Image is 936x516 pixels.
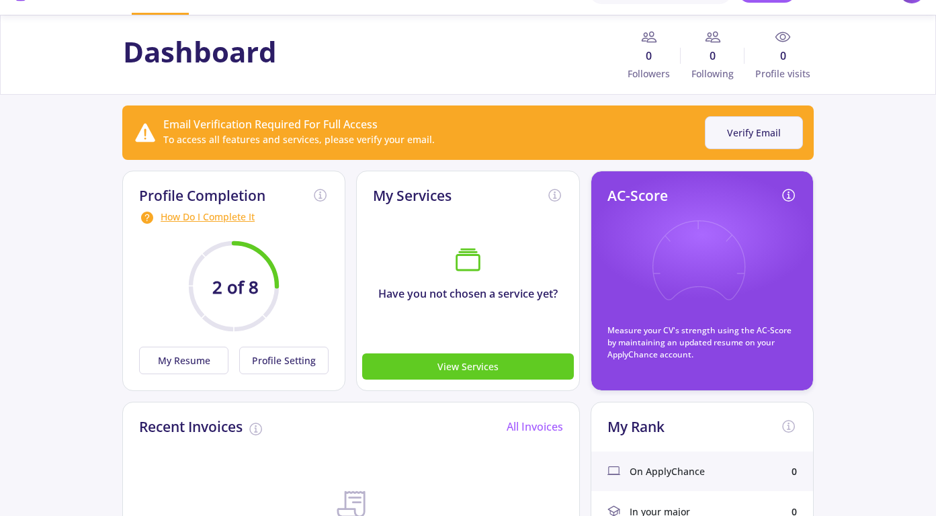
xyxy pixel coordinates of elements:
[139,419,243,435] h2: Recent Invoices
[630,464,705,478] span: On ApplyChance
[744,67,813,81] span: Profile visits
[792,464,797,478] div: 0
[239,347,329,374] button: Profile Setting
[607,187,668,204] h2: AC-Score
[139,187,265,204] h2: Profile Completion
[617,48,681,64] span: 0
[362,359,573,374] a: View Services
[163,132,435,146] div: To access all features and services, please verify your email.
[212,275,259,299] text: 2 of 8
[607,325,797,361] p: Measure your CV's strength using the AC-Score by maintaining an updated resume on your ApplyChanc...
[681,67,744,81] span: Following
[139,347,234,374] a: My Resume
[123,35,277,69] h1: Dashboard
[705,116,803,149] button: Verify Email
[507,419,563,434] a: All Invoices
[357,286,579,302] p: Have you not chosen a service yet?
[617,67,681,81] span: Followers
[163,116,435,132] div: Email Verification Required For Full Access
[744,48,813,64] span: 0
[139,210,329,226] div: How Do I Complete It
[681,48,744,64] span: 0
[607,419,665,435] h2: My Rank
[362,353,573,380] button: View Services
[373,187,452,204] h2: My Services
[139,347,228,374] button: My Resume
[234,347,329,374] a: Profile Setting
